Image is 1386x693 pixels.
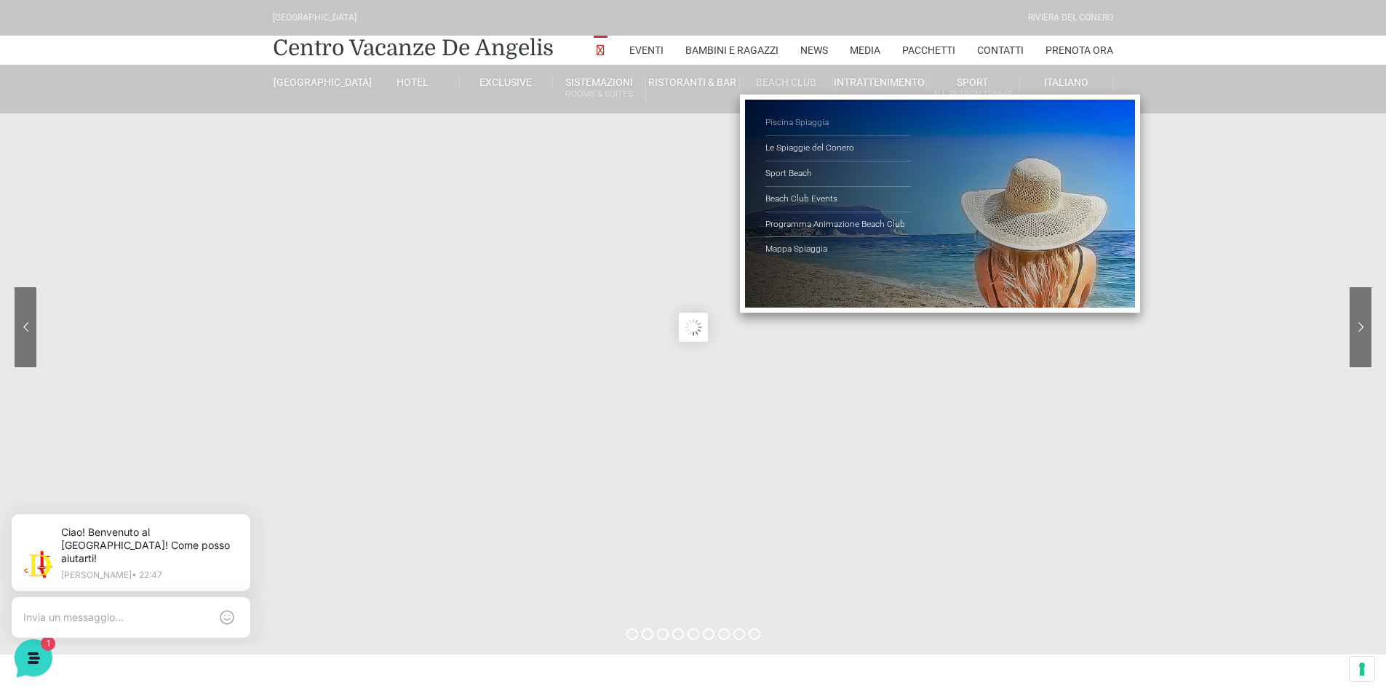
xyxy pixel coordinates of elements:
button: Le tue preferenze relative al consenso per le tecnologie di tracciamento [1350,657,1374,681]
a: Mappa Spiaggia [765,237,911,262]
img: light [32,54,61,83]
small: All Season Tennis [926,87,1019,101]
a: Prenota Ora [1046,36,1113,65]
p: Messaggi [126,487,165,500]
span: Le tue conversazioni [23,116,124,128]
span: Inizia una conversazione [95,192,215,204]
p: Ciao! Benvenuto al [GEOGRAPHIC_DATA]! Come posso aiutarti! [70,29,247,68]
span: Trova una risposta [23,241,113,253]
a: Programma Animazione Beach Club [765,212,911,238]
a: Italiano [1020,76,1113,89]
a: Ristoranti & Bar [646,76,739,89]
a: Piscina Spiaggia [765,111,911,136]
a: Centro Vacanze De Angelis [273,33,554,63]
span: Italiano [1044,76,1088,88]
button: Aiuto [190,467,279,500]
div: [GEOGRAPHIC_DATA] [273,11,357,25]
small: Rooms & Suites [553,87,645,101]
a: Pacchetti [902,36,955,65]
a: Bambini e Ragazzi [685,36,778,65]
a: Sport Beach [765,161,911,187]
a: [DEMOGRAPHIC_DATA] tutto [130,116,268,128]
a: Exclusive [460,76,553,89]
p: Home [44,487,68,500]
input: Cerca un articolo... [33,273,238,287]
img: light [23,141,52,170]
p: [PERSON_NAME] • 22:47 [70,74,247,83]
a: Le Spiaggie del Conero [765,136,911,161]
iframe: Customerly Messenger Launcher [12,636,55,680]
p: Aiuto [224,487,245,500]
a: Hotel [366,76,459,89]
p: Ciao! Benvenuto al [GEOGRAPHIC_DATA]! Come posso aiutarti! [61,157,244,172]
button: Inizia una conversazione [23,183,268,212]
a: Beach Club [740,76,833,89]
a: SportAll Season Tennis [926,76,1019,103]
span: 1 [146,465,156,476]
a: Contatti [977,36,1024,65]
p: ora [254,140,268,153]
a: Intrattenimento [833,76,926,89]
a: [PERSON_NAME]Ciao! Benvenuto al [GEOGRAPHIC_DATA]! Come posso aiutarti!ora1 [17,134,274,177]
span: 1 [253,157,268,172]
a: Eventi [629,36,664,65]
h2: Ciao da De Angelis Resort 👋 [12,12,244,58]
p: La nostra missione è rendere la tua esperienza straordinaria! [12,64,244,93]
a: Media [850,36,880,65]
a: News [800,36,828,65]
a: Beach Club Events [765,187,911,212]
a: Apri Centro Assistenza [155,241,268,253]
div: Riviera Del Conero [1028,11,1113,25]
button: 1Messaggi [101,467,191,500]
a: SistemazioniRooms & Suites [553,76,646,103]
a: [GEOGRAPHIC_DATA] [273,76,366,89]
button: Home [12,467,101,500]
span: [PERSON_NAME] [61,140,244,154]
